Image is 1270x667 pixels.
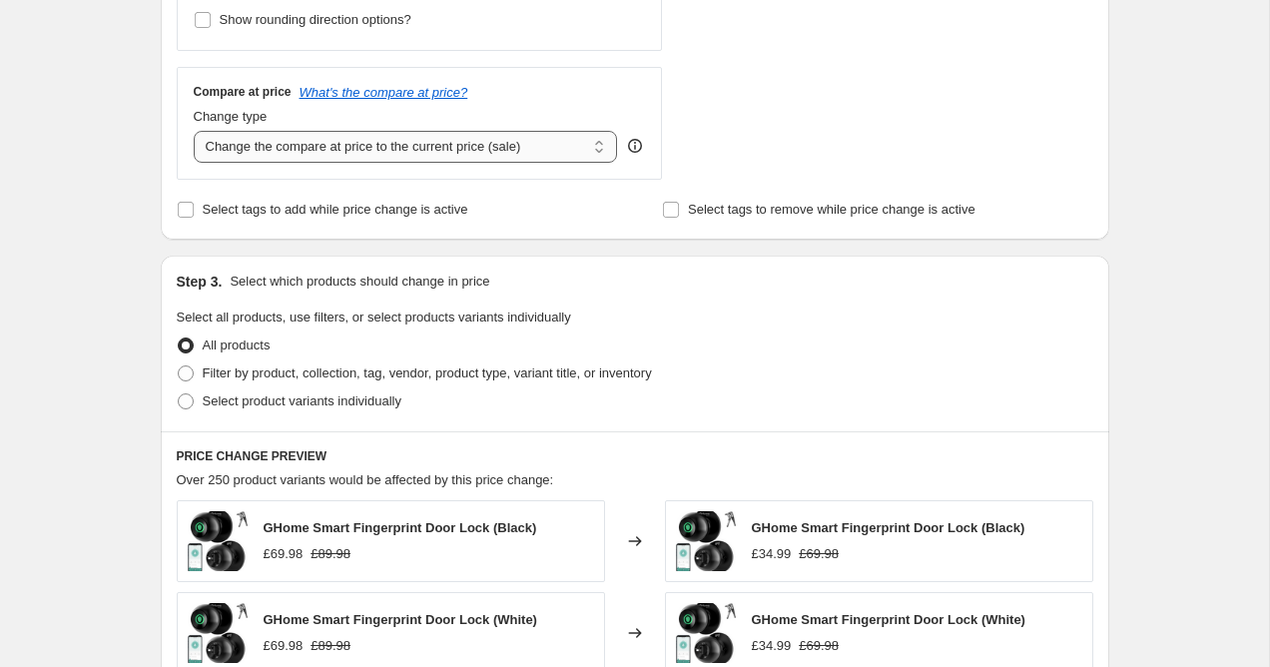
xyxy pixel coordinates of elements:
[188,511,248,571] img: 61qDbnVerLL._AC_SL1500_80x.png
[203,393,401,408] span: Select product variants individually
[203,365,652,380] span: Filter by product, collection, tag, vendor, product type, variant title, or inventory
[752,520,1025,535] span: GHome Smart Fingerprint Door Lock (Black)
[203,337,271,352] span: All products
[177,272,223,292] h2: Step 3.
[676,603,736,663] img: 61qDbnVerLL._AC_SL1500_80x.png
[230,272,489,292] p: Select which products should change in price
[752,544,792,564] div: £34.99
[264,544,304,564] div: £69.98
[752,636,792,656] div: £34.99
[177,472,554,487] span: Over 250 product variants would be affected by this price change:
[194,109,268,124] span: Change type
[752,612,1025,627] span: GHome Smart Fingerprint Door Lock (White)
[203,202,468,217] span: Select tags to add while price change is active
[220,12,411,27] span: Show rounding direction options?
[264,520,537,535] span: GHome Smart Fingerprint Door Lock (Black)
[799,544,839,564] strike: £69.98
[300,85,468,100] button: What's the compare at price?
[676,511,736,571] img: 61qDbnVerLL._AC_SL1500_80x.png
[625,136,645,156] div: help
[264,636,304,656] div: £69.98
[311,636,350,656] strike: £89.98
[177,310,571,325] span: Select all products, use filters, or select products variants individually
[688,202,975,217] span: Select tags to remove while price change is active
[188,603,248,663] img: 61qDbnVerLL._AC_SL1500_80x.png
[194,84,292,100] h3: Compare at price
[264,612,537,627] span: GHome Smart Fingerprint Door Lock (White)
[311,544,350,564] strike: £89.98
[177,448,1093,464] h6: PRICE CHANGE PREVIEW
[799,636,839,656] strike: £69.98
